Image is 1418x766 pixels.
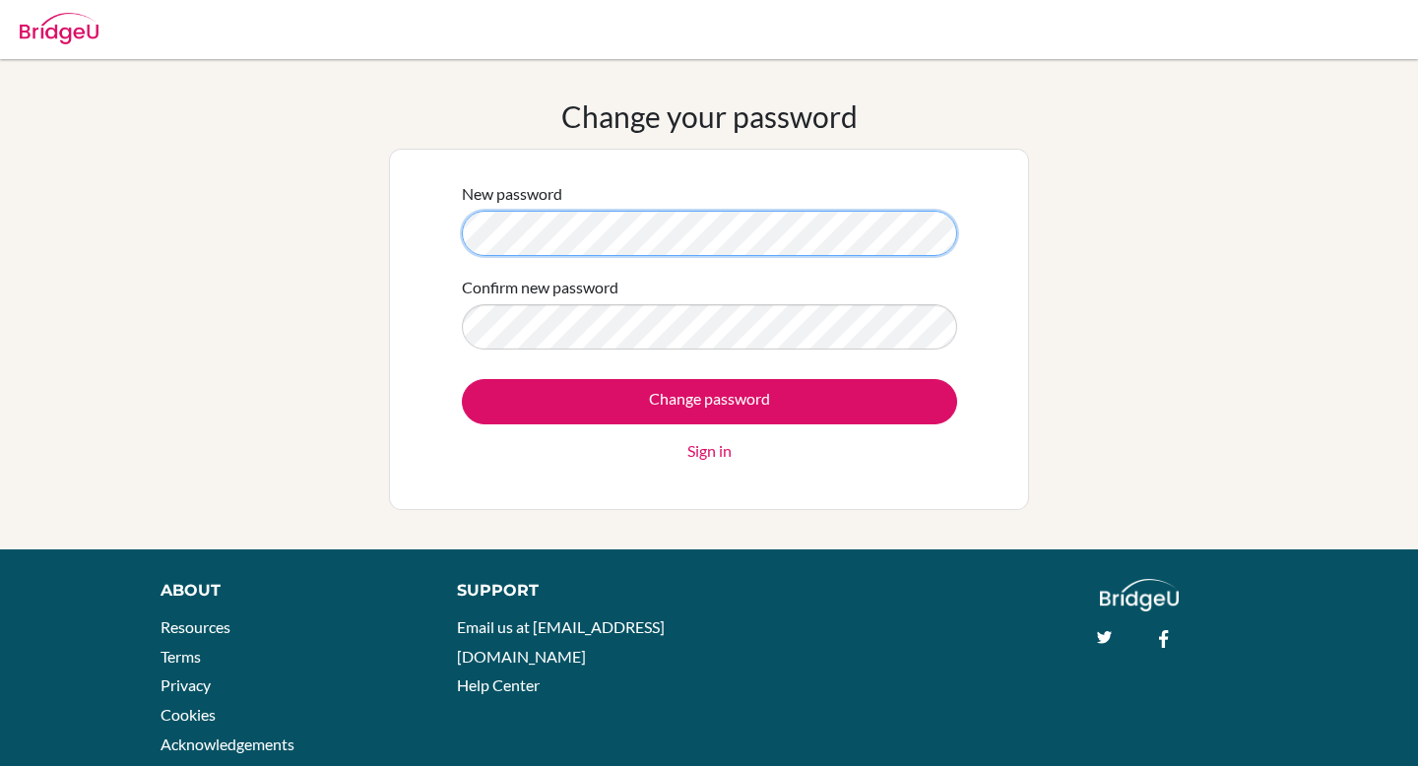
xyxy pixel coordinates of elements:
div: Support [457,579,689,603]
a: Cookies [161,705,216,724]
label: Confirm new password [462,276,618,299]
a: Acknowledgements [161,734,294,753]
a: Help Center [457,675,540,694]
input: Change password [462,379,957,424]
a: Email us at [EMAIL_ADDRESS][DOMAIN_NAME] [457,617,665,666]
h1: Change your password [561,98,858,134]
a: Privacy [161,675,211,694]
img: logo_white@2x-f4f0deed5e89b7ecb1c2cc34c3e3d731f90f0f143d5ea2071677605dd97b5244.png [1100,579,1180,611]
a: Terms [161,647,201,666]
div: About [161,579,413,603]
label: New password [462,182,562,206]
img: Bridge-U [20,13,98,44]
a: Resources [161,617,230,636]
a: Sign in [687,439,732,463]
